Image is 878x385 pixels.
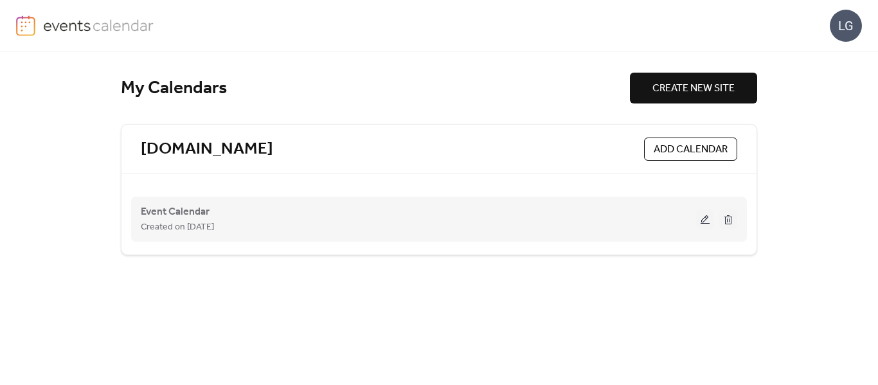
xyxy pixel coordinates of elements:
span: Created on [DATE] [141,220,214,235]
a: Event Calendar [141,208,210,215]
span: CREATE NEW SITE [652,81,735,96]
div: LG [830,10,862,42]
button: CREATE NEW SITE [630,73,757,103]
img: logo [16,15,35,36]
span: ADD CALENDAR [654,142,728,157]
div: My Calendars [121,77,630,100]
img: logo-type [43,15,154,35]
span: Event Calendar [141,204,210,220]
button: ADD CALENDAR [644,138,737,161]
a: [DOMAIN_NAME] [141,139,273,160]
